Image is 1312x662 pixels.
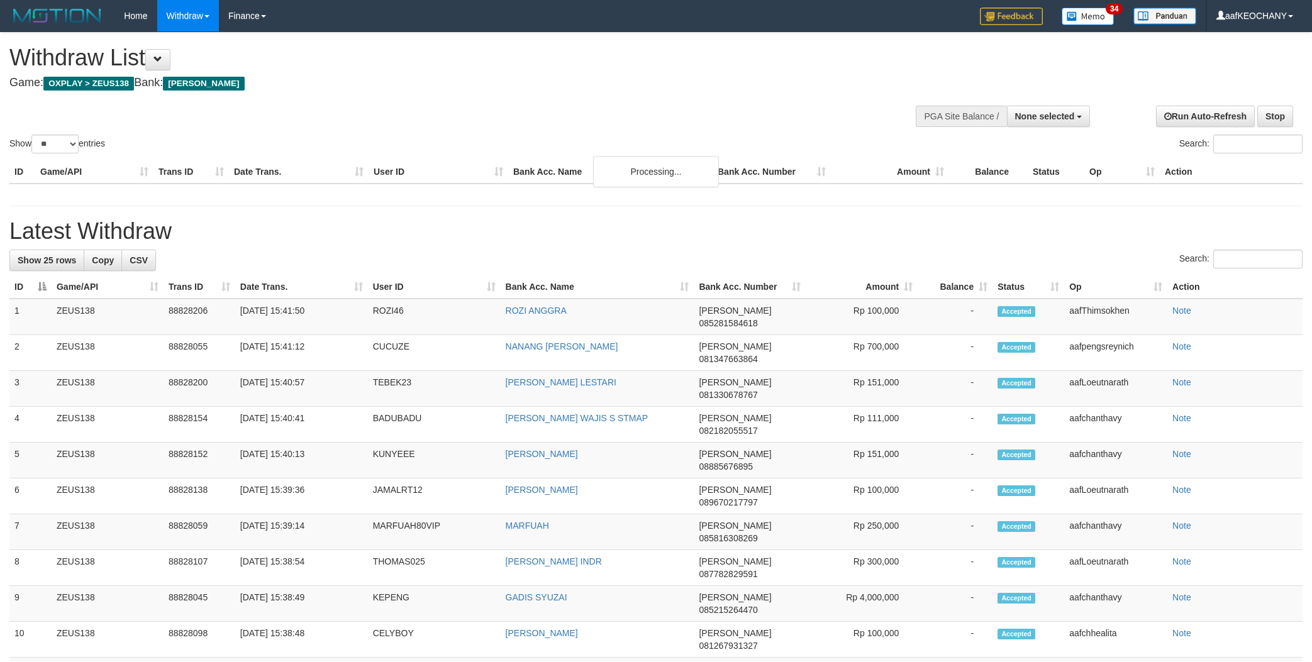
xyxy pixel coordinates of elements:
a: Note [1172,377,1191,387]
th: Bank Acc. Number: activate to sort column ascending [694,275,806,299]
td: aafchanthavy [1064,407,1167,443]
span: 34 [1106,3,1123,14]
td: JAMALRT12 [368,478,501,514]
a: ROZI ANGGRA [506,306,567,316]
span: Copy 081267931327 to clipboard [699,641,757,651]
input: Search: [1213,250,1303,268]
span: Accepted [998,378,1035,389]
td: 8 [9,550,52,586]
span: Copy [92,255,114,265]
td: - [918,622,992,658]
a: Note [1172,485,1191,495]
th: Action [1160,160,1303,184]
th: Status [1028,160,1084,184]
td: Rp 4,000,000 [806,586,918,622]
a: Note [1172,449,1191,459]
td: 88828098 [164,622,235,658]
a: [PERSON_NAME] [506,485,578,495]
span: Accepted [998,557,1035,568]
td: [DATE] 15:38:49 [235,586,368,622]
th: Bank Acc. Name: activate to sort column ascending [501,275,694,299]
td: Rp 151,000 [806,443,918,478]
td: - [918,371,992,407]
td: - [918,550,992,586]
td: - [918,586,992,622]
th: ID: activate to sort column descending [9,275,52,299]
span: Accepted [998,306,1035,317]
td: Rp 700,000 [806,335,918,371]
td: Rp 300,000 [806,550,918,586]
span: Accepted [998,629,1035,639]
td: - [918,478,992,514]
td: ZEUS138 [52,586,164,622]
td: ZEUS138 [52,514,164,550]
span: [PERSON_NAME] [699,485,771,495]
a: [PERSON_NAME] INDR [506,556,602,566]
td: 1 [9,299,52,335]
span: Accepted [998,593,1035,604]
td: [DATE] 15:38:48 [235,622,368,658]
td: THOMAS025 [368,550,501,586]
div: Processing... [593,156,719,187]
span: OXPLAY > ZEUS138 [43,77,134,91]
td: ZEUS138 [52,371,164,407]
th: Bank Acc. Name [508,160,713,184]
th: Game/API: activate to sort column ascending [52,275,164,299]
td: 88828138 [164,478,235,514]
td: ZEUS138 [52,443,164,478]
span: Copy 081330678767 to clipboard [699,390,757,400]
label: Search: [1179,135,1303,153]
td: ROZI46 [368,299,501,335]
td: CUCUZE [368,335,501,371]
td: 88828045 [164,586,235,622]
td: Rp 151,000 [806,371,918,407]
span: [PERSON_NAME] [699,628,771,638]
span: Copy 085215264470 to clipboard [699,605,757,615]
td: 88828107 [164,550,235,586]
th: Date Trans.: activate to sort column ascending [235,275,368,299]
td: [DATE] 15:41:50 [235,299,368,335]
td: [DATE] 15:41:12 [235,335,368,371]
td: ZEUS138 [52,550,164,586]
td: 88828152 [164,443,235,478]
a: Run Auto-Refresh [1156,106,1255,127]
th: User ID [369,160,508,184]
td: - [918,443,992,478]
td: 88828154 [164,407,235,443]
td: [DATE] 15:39:14 [235,514,368,550]
span: Copy 085816308269 to clipboard [699,533,757,543]
span: Copy 087782829591 to clipboard [699,569,757,579]
td: BADUBADU [368,407,501,443]
a: CSV [121,250,156,271]
td: aafThimsokhen [1064,299,1167,335]
a: [PERSON_NAME] [506,628,578,638]
td: 88828059 [164,514,235,550]
span: [PERSON_NAME] [699,592,771,602]
th: Trans ID: activate to sort column ascending [164,275,235,299]
span: Show 25 rows [18,255,76,265]
th: Bank Acc. Number [713,160,831,184]
div: PGA Site Balance / [916,106,1006,127]
th: Amount [831,160,949,184]
td: [DATE] 15:40:57 [235,371,368,407]
a: Note [1172,341,1191,351]
td: [DATE] 15:40:13 [235,443,368,478]
th: Op [1084,160,1160,184]
th: Trans ID [153,160,229,184]
img: panduan.png [1133,8,1196,25]
th: User ID: activate to sort column ascending [368,275,501,299]
td: Rp 100,000 [806,478,918,514]
td: aafchhealita [1064,622,1167,658]
span: [PERSON_NAME] [699,306,771,316]
td: - [918,299,992,335]
span: Accepted [998,414,1035,424]
td: KUNYEEE [368,443,501,478]
td: aafchanthavy [1064,443,1167,478]
td: 88828206 [164,299,235,335]
td: 4 [9,407,52,443]
h1: Latest Withdraw [9,219,1303,244]
span: [PERSON_NAME] [699,521,771,531]
a: Note [1172,306,1191,316]
td: 9 [9,586,52,622]
td: - [918,335,992,371]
